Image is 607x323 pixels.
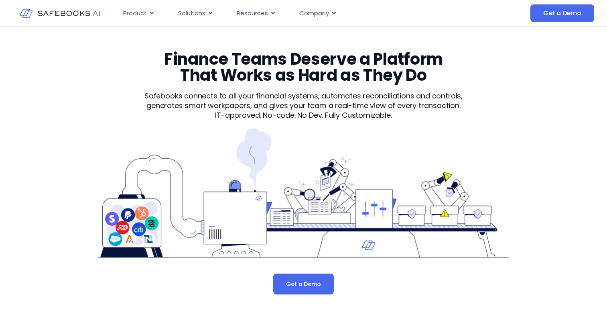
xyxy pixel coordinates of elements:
span: Solutions [178,9,205,18]
span: Resources [237,9,268,18]
p: IT-approved. No-code. No Dev. Fully Customizable. [130,110,477,120]
img: Product 1 [98,128,508,258]
span: Get a Demo [543,9,581,17]
a: Get a Demo [273,274,333,294]
span: Product [123,9,147,18]
nav: Menu [117,6,462,21]
div: Menu Toggle [117,6,462,21]
span: Company [299,9,329,18]
h3: Finance Teams Deserve a Platform That Works as Hard as They Do [148,51,458,83]
p: Safebooks connects to all your financial systems, automates reconciliations and controls, generat... [130,91,477,110]
span: Get a Demo [286,280,321,288]
a: Get a Demo [530,4,594,22]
